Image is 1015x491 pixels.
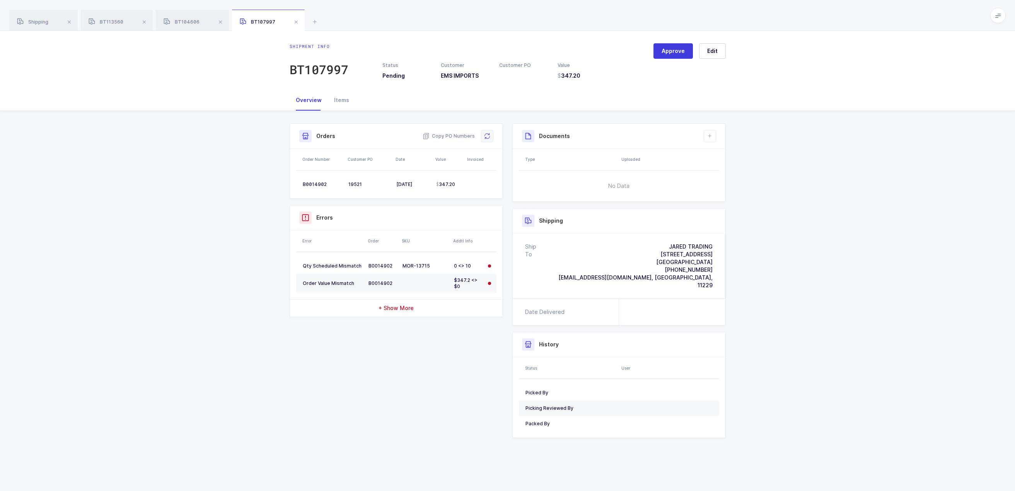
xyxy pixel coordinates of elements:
[441,72,490,80] h3: EMS IMPORTS
[662,47,685,55] span: Approve
[544,266,713,274] div: [PHONE_NUMBER]
[653,43,693,59] button: Approve
[544,243,713,251] div: JARED TRADING
[525,243,544,289] div: Ship To
[402,238,449,244] div: SKU
[539,132,570,140] h3: Documents
[368,238,397,244] div: Order
[303,181,342,188] div: B0014902
[435,156,462,162] div: Value
[240,19,275,25] span: BT107997
[558,274,713,288] span: [EMAIL_ADDRESS][DOMAIN_NAME], [GEOGRAPHIC_DATA], 11229
[368,280,396,286] div: B0014902
[382,62,432,69] div: Status
[569,174,669,198] span: No Data
[403,263,448,269] div: MOR-13715
[525,365,617,371] div: Status
[539,217,563,225] h3: Shipping
[453,238,483,244] div: Addtl Info
[348,181,390,188] div: 19521
[454,277,482,290] div: $347.2 <> $0
[525,308,568,316] div: Date Delivered
[164,19,200,25] span: BT104606
[544,258,713,266] div: [GEOGRAPHIC_DATA]
[290,43,348,49] div: Shipment info
[525,390,616,396] div: Picked By
[328,90,355,111] div: Items
[558,62,607,69] div: Value
[89,19,123,25] span: BT113560
[621,156,717,162] div: Uploaded
[454,263,482,269] div: 0 <> 10
[525,156,617,162] div: Type
[423,132,475,140] button: Copy PO Numbers
[290,300,503,317] div: + Show More
[621,365,717,371] div: User
[436,181,455,188] span: 347.20
[290,90,328,111] div: Overview
[499,62,548,69] div: Customer PO
[368,263,396,269] div: B0014902
[396,156,431,162] div: Date
[525,421,616,427] div: Packed By
[379,304,414,312] span: + Show More
[699,43,726,59] button: Edit
[441,62,490,69] div: Customer
[558,72,580,80] span: 347.20
[525,405,616,411] div: Picking Reviewed By
[302,156,343,162] div: Order Number
[544,251,713,258] div: [STREET_ADDRESS]
[17,19,48,25] span: Shipping
[302,238,363,244] div: Error
[467,156,494,162] div: Invoiced
[382,72,432,80] h3: Pending
[348,156,391,162] div: Customer PO
[316,132,335,140] h3: Orders
[707,47,718,55] span: Edit
[316,214,333,222] h3: Errors
[303,263,362,269] div: Qty Scheduled Mismatch
[539,341,559,348] h3: History
[303,280,362,286] div: Order Value Mismatch
[396,181,430,188] div: [DATE]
